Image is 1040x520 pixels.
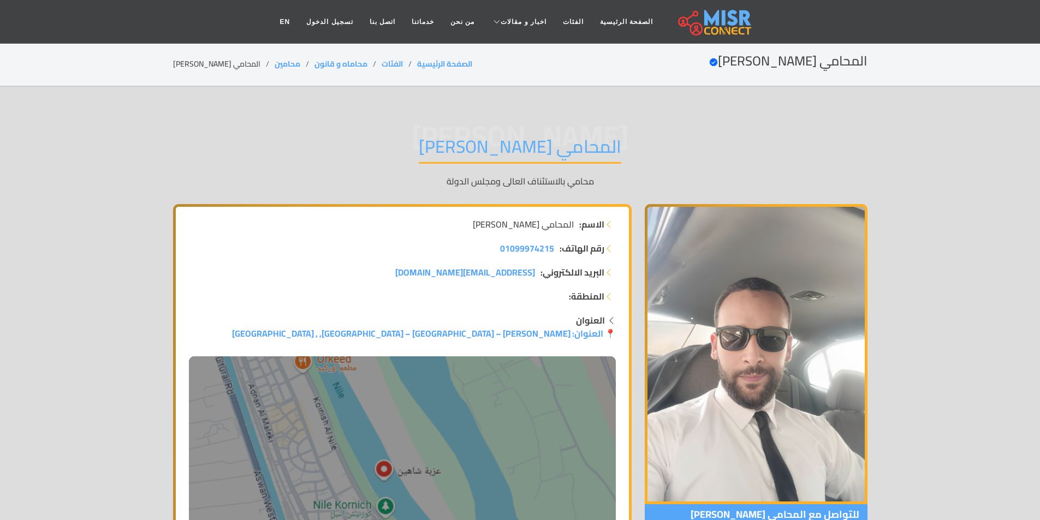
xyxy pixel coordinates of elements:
span: 01099974215 [500,240,554,256]
a: محامين [275,57,300,71]
img: المحامي محمد عاطف محمود [645,204,867,504]
a: من نحن [442,11,483,32]
a: 01099974215 [500,242,554,255]
img: main.misr_connect [678,8,751,35]
strong: البريد الالكتروني: [540,266,604,279]
a: الفئات [382,57,403,71]
li: المحامي [PERSON_NAME] [173,58,275,70]
span: [EMAIL_ADDRESS][DOMAIN_NAME] [395,264,535,280]
a: محاماه و قانون [314,57,367,71]
span: اخبار و مقالات [501,17,546,27]
strong: الاسم: [579,218,604,231]
a: الصفحة الرئيسية [592,11,661,32]
a: اتصل بنا [361,11,403,32]
h1: المحامي [PERSON_NAME] [419,136,621,164]
p: محامي بالاستئناف العالى ومجلس الدولة [173,175,867,188]
strong: رقم الهاتف: [560,242,604,255]
a: اخبار و مقالات [483,11,555,32]
a: [EMAIL_ADDRESS][DOMAIN_NAME] [395,266,535,279]
a: الفئات [555,11,592,32]
h2: المحامي [PERSON_NAME] [709,53,867,69]
a: EN [272,11,299,32]
a: تسجيل الدخول [298,11,361,32]
span: المحامي [PERSON_NAME] [473,218,574,231]
a: خدماتنا [403,11,442,32]
strong: المنطقة: [569,290,604,303]
svg: Verified account [709,58,718,67]
strong: العنوان [576,312,605,328]
a: الصفحة الرئيسية [417,57,472,71]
